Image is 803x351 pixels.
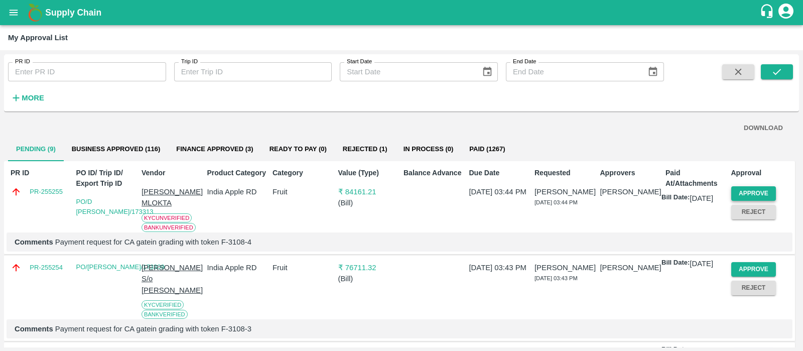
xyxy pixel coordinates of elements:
[461,137,513,161] button: Paid (1267)
[600,168,661,178] p: Approvers
[338,186,399,197] p: ₹ 84161.21
[2,1,25,24] button: open drawer
[469,186,530,197] p: [DATE] 03:44 PM
[731,168,792,178] p: Approval
[600,186,661,197] p: [PERSON_NAME]
[600,262,661,273] p: [PERSON_NAME]
[338,273,399,284] p: ( Bill )
[261,137,335,161] button: Ready To Pay (0)
[273,186,334,197] p: Fruit
[759,4,777,22] div: customer-support
[15,323,784,334] p: Payment request for CA gatein grading with token F-3108-3
[273,168,334,178] p: Category
[643,62,662,81] button: Choose date
[181,58,198,66] label: Trip ID
[15,58,30,66] label: PR ID
[534,168,596,178] p: Requested
[8,89,47,106] button: More
[404,168,465,178] p: Balance Advance
[142,213,192,222] span: KYC Unverified
[30,263,63,273] a: PR-255254
[513,58,536,66] label: End Date
[142,310,188,319] span: Bank Verified
[690,258,713,269] p: [DATE]
[30,187,63,197] a: PR-255255
[661,193,690,204] p: Bill Date:
[478,62,497,81] button: Choose date
[207,186,269,197] p: India Apple RD
[15,238,53,246] b: Comments
[338,197,399,208] p: ( Bill )
[142,300,184,309] span: KYC Verified
[338,168,399,178] p: Value (Type)
[168,137,261,161] button: Finance Approved (3)
[534,275,578,281] span: [DATE] 03:43 PM
[731,186,776,201] button: Approve
[76,168,138,189] p: PO ID/ Trip ID/ Export Trip ID
[273,262,334,273] p: Fruit
[142,168,203,178] p: Vendor
[76,263,165,271] a: PO/[PERSON_NAME]/173309
[8,137,64,161] button: Pending (9)
[11,168,72,178] p: PR ID
[76,198,154,215] a: PO/D [PERSON_NAME]/173313
[22,94,44,102] strong: More
[142,186,203,209] p: [PERSON_NAME] MLOKTA
[338,262,399,273] p: ₹ 76711.32
[207,262,269,273] p: India Apple RD
[506,62,639,81] input: End Date
[347,58,372,66] label: Start Date
[534,262,596,273] p: [PERSON_NAME]
[661,258,690,269] p: Bill Date:
[15,325,53,333] b: Comments
[777,2,795,23] div: account of current user
[469,168,530,178] p: Due Date
[690,193,713,204] p: [DATE]
[731,205,776,219] button: Reject
[15,237,784,248] p: Payment request for CA gatein grading with token F-3108-4
[45,6,759,20] a: Supply Chain
[64,137,169,161] button: Business Approved (116)
[740,120,787,137] button: DOWNLOAD
[534,199,578,205] span: [DATE] 03:44 PM
[207,168,269,178] p: Product Category
[534,186,596,197] p: [PERSON_NAME]
[395,137,462,161] button: In Process (0)
[731,262,776,277] button: Approve
[8,62,166,81] input: Enter PR ID
[45,8,101,18] b: Supply Chain
[142,223,196,232] span: Bank Unverified
[142,262,203,296] p: [PERSON_NAME] S/o [PERSON_NAME]
[25,3,45,23] img: logo
[731,281,776,295] button: Reject
[469,262,530,273] p: [DATE] 03:43 PM
[174,62,332,81] input: Enter Trip ID
[665,168,727,189] p: Paid At/Attachments
[335,137,395,161] button: Rejected (1)
[8,31,68,44] div: My Approval List
[340,62,473,81] input: Start Date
